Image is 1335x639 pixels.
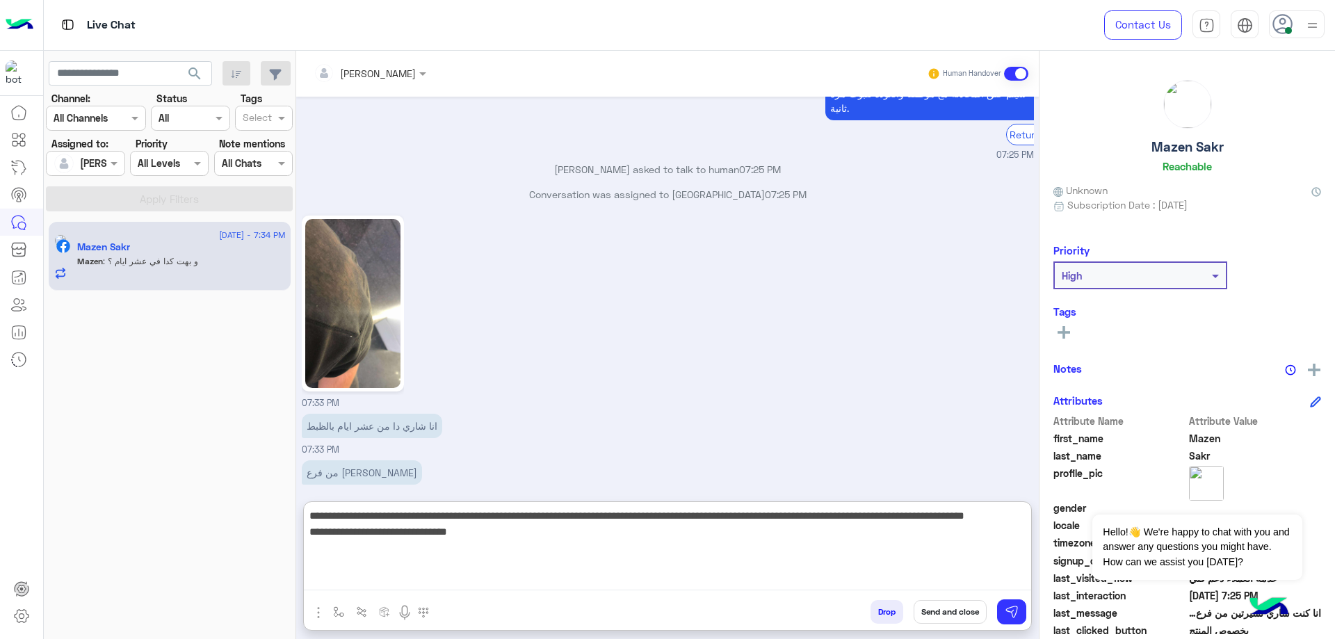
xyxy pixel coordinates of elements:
[1053,518,1186,533] span: locale
[310,604,327,621] img: send attachment
[305,219,400,388] img: 535106643_2438532086547024_1595874361052828976_n.jpg
[54,154,74,173] img: defaultAdmin.png
[1189,414,1322,428] span: Attribute Value
[379,606,390,617] img: create order
[1189,466,1224,501] img: picture
[51,136,108,151] label: Assigned to:
[1189,448,1322,463] span: Sakr
[6,60,31,86] img: 713415422032625
[1053,431,1186,446] span: first_name
[1245,583,1293,632] img: hulul-logo.png
[302,414,442,438] p: 19/8/2025, 7:33 PM
[1189,588,1322,603] span: 2025-08-19T16:25:19.672Z
[77,241,130,253] h5: Mazen Sakr
[1053,305,1321,318] h6: Tags
[302,162,1034,177] p: [PERSON_NAME] asked to talk to human
[418,607,429,618] img: make a call
[59,16,76,33] img: tab
[1164,81,1211,128] img: picture
[1053,588,1186,603] span: last_interaction
[6,10,33,40] img: Logo
[871,600,903,624] button: Drop
[1005,605,1019,619] img: send message
[54,234,67,247] img: picture
[56,239,70,253] img: Facebook
[136,136,168,151] label: Priority
[1053,623,1186,638] span: last_clicked_button
[241,91,262,106] label: Tags
[1053,606,1186,620] span: last_message
[356,606,367,617] img: Trigger scenario
[103,256,198,266] span: و بهت كدا في عشر ايام ؟
[1053,501,1186,515] span: gender
[1092,515,1302,580] span: Hello!👋 We're happy to chat with you and answer any questions you might have. How can we assist y...
[739,163,781,175] span: 07:25 PM
[1067,197,1188,212] span: Subscription Date : [DATE]
[350,600,373,623] button: Trigger scenario
[996,149,1034,162] span: 07:25 PM
[1053,362,1082,375] h6: Notes
[46,186,293,211] button: Apply Filters
[241,110,272,128] div: Select
[1053,414,1186,428] span: Attribute Name
[1053,244,1090,257] h6: Priority
[1285,364,1296,375] img: notes
[87,16,136,35] p: Live Chat
[302,398,339,408] span: 07:33 PM
[914,600,987,624] button: Send and close
[302,444,339,455] span: 07:33 PM
[1308,364,1320,376] img: add
[1053,466,1186,498] span: profile_pic
[1053,571,1186,585] span: last_visited_flow
[178,61,212,91] button: search
[1304,17,1321,34] img: profile
[1199,17,1215,33] img: tab
[1053,394,1103,407] h6: Attributes
[1053,448,1186,463] span: last_name
[1189,606,1322,620] span: انا كنت شاري تشيرتين من فرع عباس من حوالي عشر ايام
[219,229,285,241] span: [DATE] - 7:34 PM
[1192,10,1220,40] a: tab
[1053,553,1186,568] span: signup_date
[1053,535,1186,550] span: timezone
[302,460,422,485] p: 19/8/2025, 7:33 PM
[943,68,1001,79] small: Human Handover
[1006,124,1072,145] div: Return to Bot
[333,606,344,617] img: select flow
[1237,17,1253,33] img: tab
[302,187,1034,202] p: Conversation was assigned to [GEOGRAPHIC_DATA]
[396,604,413,621] img: send voice note
[1053,183,1108,197] span: Unknown
[1189,623,1322,638] span: بخصوص المنتج
[1189,431,1322,446] span: Mazen
[156,91,187,106] label: Status
[186,65,203,82] span: search
[373,600,396,623] button: create order
[51,91,90,106] label: Channel:
[1151,139,1224,155] h5: Mazen Sakr
[1163,160,1212,172] h6: Reachable
[765,188,807,200] span: 07:25 PM
[1104,10,1182,40] a: Contact Us
[77,256,103,266] span: Mazen
[327,600,350,623] button: select flow
[219,136,285,151] label: Note mentions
